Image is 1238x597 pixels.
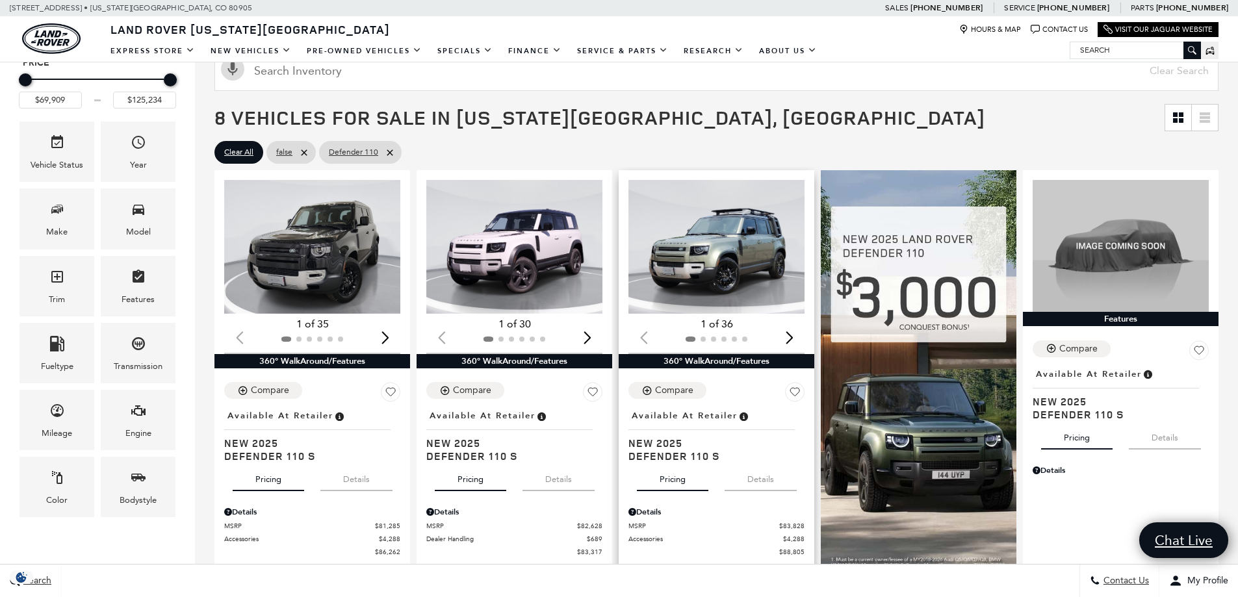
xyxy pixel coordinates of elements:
[224,547,400,557] a: $86,262
[101,188,175,249] div: ModelModel
[221,57,244,81] svg: Click to toggle on voice search
[101,323,175,383] div: TransmissionTransmission
[49,292,65,307] div: Trim
[1033,395,1199,408] span: New 2025
[19,69,176,108] div: Price
[22,23,81,54] a: land-rover
[224,407,400,463] a: Available at RetailerNew 2025Defender 110 S
[122,292,155,307] div: Features
[101,121,175,182] div: YearYear
[224,506,400,518] div: Pricing Details - Defender 110 S
[628,534,805,544] a: Accessories $4,288
[628,407,805,463] a: Available at RetailerNew 2025Defender 110 S
[381,382,400,407] button: Save Vehicle
[628,506,805,518] div: Pricing Details - Defender 110 S
[42,426,72,440] div: Mileage
[426,521,602,531] a: MSRP $82,628
[19,390,94,450] div: MileageMileage
[19,256,94,316] div: TrimTrim
[535,409,547,423] span: Vehicle is in stock and ready for immediate delivery. Due to demand, availability is subject to c...
[31,158,83,172] div: Vehicle Status
[1023,312,1219,326] div: Features
[426,180,604,314] div: 1 / 2
[379,534,400,544] span: $4,288
[1182,576,1228,587] span: My Profile
[164,73,177,86] div: Maximum Price
[583,382,602,407] button: Save Vehicle
[227,409,333,423] span: Available at Retailer
[426,534,587,544] span: Dealer Handling
[628,180,806,314] div: 1 / 2
[224,144,253,160] span: Clear All
[113,92,176,108] input: Maximum
[49,266,65,292] span: Trim
[49,198,65,225] span: Make
[101,390,175,450] div: EngineEngine
[1159,565,1238,597] button: Open user profile menu
[126,225,151,239] div: Model
[1131,3,1154,12] span: Parts
[130,158,147,172] div: Year
[885,3,909,12] span: Sales
[628,547,805,557] a: $88,805
[224,534,379,544] span: Accessories
[1103,25,1213,34] a: Visit Our Jaguar Website
[959,25,1021,34] a: Hours & Map
[376,324,394,352] div: Next slide
[500,40,569,62] a: Finance
[628,317,805,331] div: 1 of 36
[49,131,65,158] span: Vehicle
[1036,367,1142,381] span: Available at Retailer
[637,463,708,491] button: pricing tab
[628,437,795,450] span: New 2025
[1070,42,1200,58] input: Search
[1033,408,1199,421] span: Defender 110 S
[320,463,393,491] button: details tab
[453,385,491,396] div: Compare
[224,521,375,531] span: MSRP
[1041,421,1113,450] button: pricing tab
[203,40,299,62] a: New Vehicles
[214,51,1219,91] input: Search Inventory
[131,400,146,426] span: Engine
[426,180,604,314] img: 2025 Land Rover Defender 110 S 1
[577,521,602,531] span: $82,628
[1033,180,1209,312] img: 2025 Land Rover Defender 110 S
[224,382,302,399] button: Compare Vehicle
[131,198,146,225] span: Model
[114,359,162,374] div: Transmission
[426,382,504,399] button: Compare Vehicle
[426,437,593,450] span: New 2025
[779,547,805,557] span: $88,805
[426,547,602,557] a: $83,317
[233,463,304,491] button: pricing tab
[19,188,94,249] div: MakeMake
[19,92,82,108] input: Minimum
[19,323,94,383] div: FueltypeFueltype
[101,457,175,517] div: BodystyleBodystyle
[224,317,400,331] div: 1 of 35
[10,3,252,12] a: [STREET_ADDRESS] • [US_STATE][GEOGRAPHIC_DATA], CO 80905
[619,354,814,368] div: 360° WalkAround/Features
[214,354,410,368] div: 360° WalkAround/Features
[1165,105,1191,131] a: Grid View
[224,180,402,314] img: 2025 Land Rover Defender 110 S 1
[1156,3,1228,13] a: [PHONE_NUMBER]
[1059,343,1098,355] div: Compare
[22,23,81,54] img: Land Rover
[101,256,175,316] div: FeaturesFeatures
[628,521,805,531] a: MSRP $83,828
[426,521,577,531] span: MSRP
[49,333,65,359] span: Fueltype
[1100,576,1149,587] span: Contact Us
[426,407,602,463] a: Available at RetailerNew 2025Defender 110 S
[676,40,751,62] a: Research
[1148,531,1219,549] span: Chat Live
[1004,3,1035,12] span: Service
[1033,340,1111,357] button: Compare Vehicle
[333,409,345,423] span: Vehicle is in stock and ready for immediate delivery. Due to demand, availability is subject to c...
[224,450,391,463] span: Defender 110 S
[783,534,805,544] span: $4,288
[1037,3,1109,13] a: [PHONE_NUMBER]
[426,450,593,463] span: Defender 110 S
